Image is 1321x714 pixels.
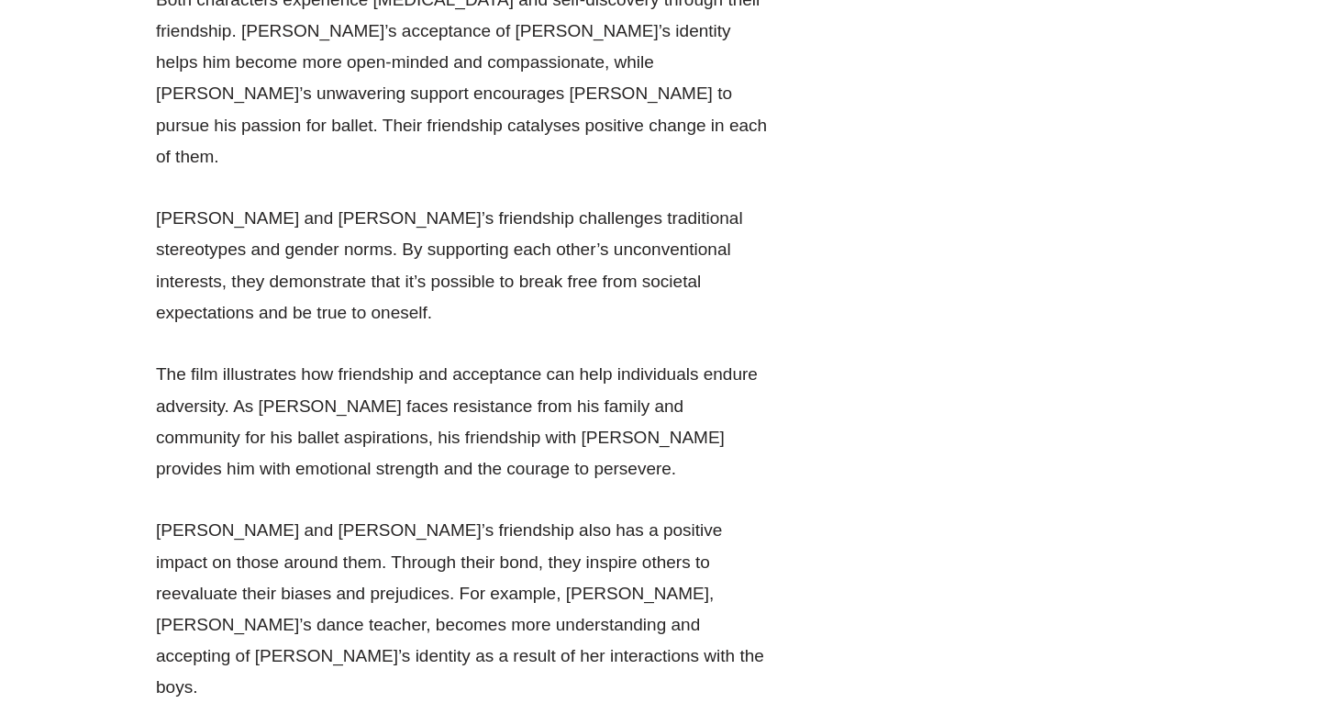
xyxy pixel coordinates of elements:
[156,359,771,485] p: The film illustrates how friendship and acceptance can help individuals endure adversity. As [PER...
[156,203,771,329] p: [PERSON_NAME] and [PERSON_NAME]’s friendship challenges traditional stereotypes and gender norms....
[1006,507,1321,714] iframe: Chat Widget
[156,515,771,703] p: [PERSON_NAME] and [PERSON_NAME]’s friendship also has a positive impact on those around them. Thr...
